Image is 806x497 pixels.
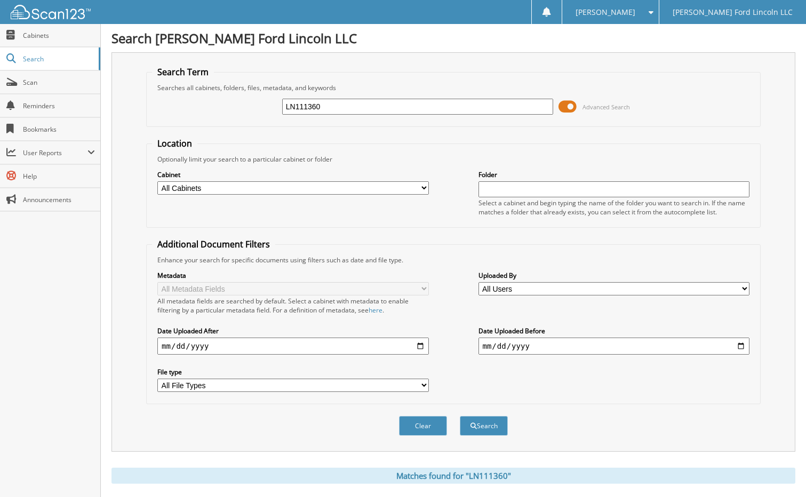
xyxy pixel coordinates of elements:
[576,9,635,15] span: [PERSON_NAME]
[152,83,755,92] div: Searches all cabinets, folders, files, metadata, and keywords
[23,78,95,87] span: Scan
[399,416,447,436] button: Clear
[157,170,428,179] label: Cabinet
[23,31,95,40] span: Cabinets
[111,29,795,47] h1: Search [PERSON_NAME] Ford Lincoln LLC
[23,101,95,110] span: Reminders
[23,195,95,204] span: Announcements
[23,148,87,157] span: User Reports
[478,170,749,179] label: Folder
[157,367,428,376] label: File type
[152,238,275,250] legend: Additional Document Filters
[478,326,749,335] label: Date Uploaded Before
[23,54,93,63] span: Search
[152,66,214,78] legend: Search Term
[23,125,95,134] span: Bookmarks
[157,271,428,280] label: Metadata
[460,416,508,436] button: Search
[157,326,428,335] label: Date Uploaded After
[152,155,755,164] div: Optionally limit your search to a particular cabinet or folder
[673,9,793,15] span: [PERSON_NAME] Ford Lincoln LLC
[152,255,755,264] div: Enhance your search for specific documents using filters such as date and file type.
[11,5,91,19] img: scan123-logo-white.svg
[157,338,428,355] input: start
[23,172,95,181] span: Help
[152,138,197,149] legend: Location
[111,468,795,484] div: Matches found for "LN111360"
[157,296,428,315] div: All metadata fields are searched by default. Select a cabinet with metadata to enable filtering b...
[369,306,382,315] a: here
[478,338,749,355] input: end
[478,271,749,280] label: Uploaded By
[478,198,749,217] div: Select a cabinet and begin typing the name of the folder you want to search in. If the name match...
[582,103,630,111] span: Advanced Search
